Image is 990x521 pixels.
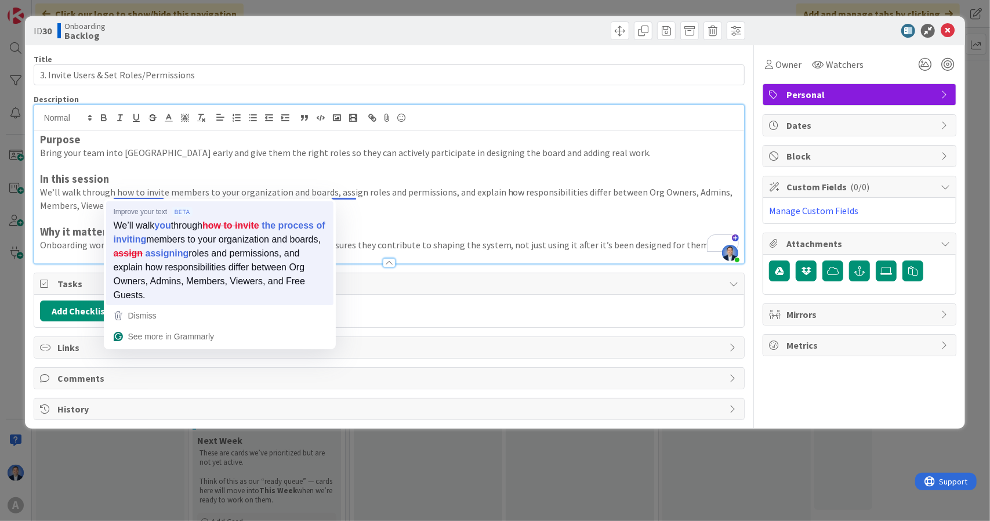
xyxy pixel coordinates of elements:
[34,64,745,85] input: type card name here...
[57,277,724,291] span: Tasks
[775,57,802,71] span: Owner
[786,149,935,163] span: Block
[34,54,52,64] label: Title
[40,172,109,186] strong: In this session
[786,338,935,352] span: Metrics
[57,371,724,385] span: Comments
[34,131,745,263] div: To enrich screen reader interactions, please activate Accessibility in Grammarly extension settings
[34,94,79,104] span: Description
[64,21,106,31] span: Onboarding
[24,2,53,16] span: Support
[40,186,739,212] p: We’ll walk through how to invite members to your organization and boards, assign roles and permis...
[850,181,869,193] span: ( 0/0 )
[786,237,935,251] span: Attachments
[64,31,106,40] b: Backlog
[786,88,935,102] span: Personal
[40,225,112,238] strong: Why it matters
[786,180,935,194] span: Custom Fields
[769,205,858,216] a: Manage Custom Fields
[42,25,52,37] b: 30
[34,24,52,38] span: ID
[786,118,935,132] span: Dates
[57,402,724,416] span: History
[40,146,739,160] p: Bring your team into [GEOGRAPHIC_DATA] early and give them the right roles so they can actively p...
[40,133,81,146] strong: Purpose
[786,307,935,321] span: Mirrors
[826,57,864,71] span: Watchers
[40,238,739,252] p: Onboarding works best when it’s collaborative. Inviting your team early ensures they contribute t...
[40,301,121,321] button: Add Checklist
[722,245,738,261] img: 0C7sLYpboC8qJ4Pigcws55mStztBx44M.png
[57,341,724,354] span: Links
